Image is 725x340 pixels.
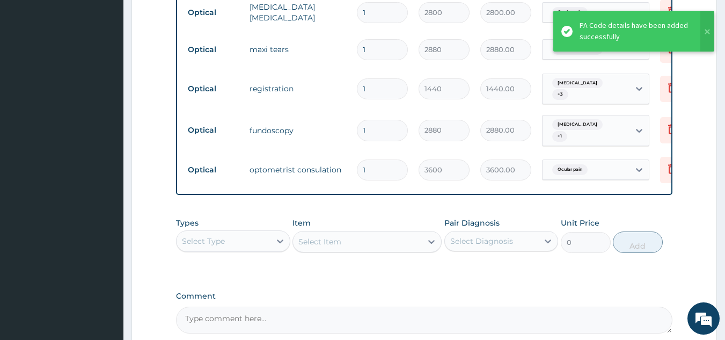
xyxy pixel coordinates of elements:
td: optometrist consulation [244,159,351,180]
td: Optical [182,79,244,99]
button: Add [613,232,663,253]
div: Minimize live chat window [176,5,202,31]
span: + 1 [552,131,567,142]
span: Ocular pain [552,164,588,175]
label: Types [176,219,199,228]
span: Ocular pain [552,7,588,18]
td: Optical [182,160,244,180]
label: Pair Diagnosis [444,218,500,228]
td: maxi tears [244,39,351,60]
label: Unit Price [561,218,599,228]
img: d_794563401_company_1708531726252_794563401 [20,54,43,81]
div: Chat with us now [56,60,180,74]
span: [MEDICAL_DATA] [552,119,603,130]
span: [MEDICAL_DATA] [552,78,603,89]
span: + 3 [552,89,568,100]
span: We're online! [62,102,148,210]
div: PA Code details have been added successfully [580,20,690,42]
td: Optical [182,40,244,60]
div: Select Type [182,236,225,247]
textarea: Type your message and hit 'Enter' [5,226,204,264]
div: Select Diagnosis [450,236,513,247]
span: [MEDICAL_DATA] [552,44,603,55]
td: fundoscopy [244,120,351,141]
td: registration [244,78,351,99]
label: Item [292,218,311,228]
label: Comment [176,292,673,301]
td: Optical [182,120,244,140]
td: Optical [182,3,244,23]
